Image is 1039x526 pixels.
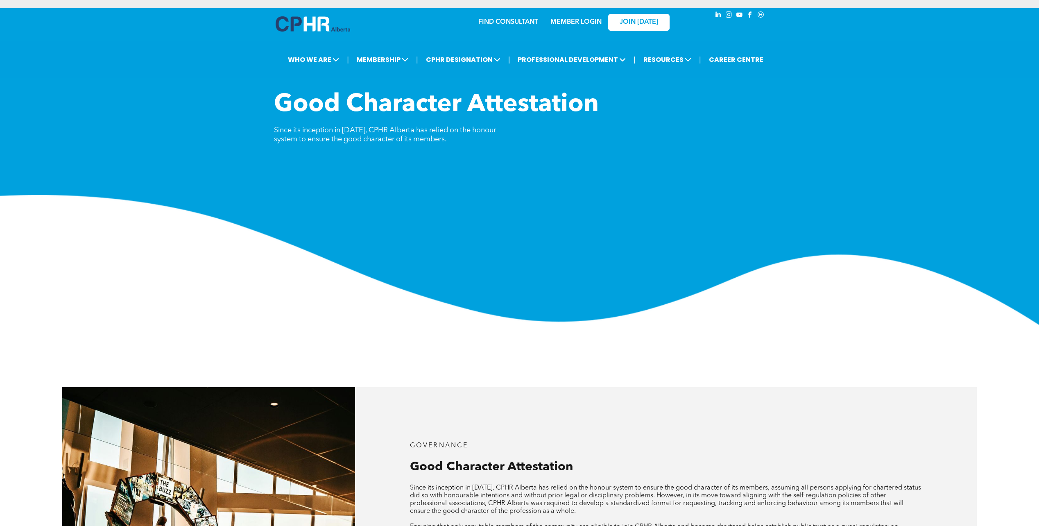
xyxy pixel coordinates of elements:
[550,19,602,25] a: MEMBER LOGIN
[274,127,496,143] span: Since its inception in [DATE], CPHR Alberta has relied on the honour system to ensure the good ch...
[276,16,350,32] img: A blue and white logo for cp alberta
[347,51,349,68] li: |
[735,10,744,21] a: youtube
[478,19,538,25] a: FIND CONSULTANT
[746,10,755,21] a: facebook
[756,10,765,21] a: Social network
[608,14,670,31] a: JOIN [DATE]
[410,485,921,515] span: Since its inception in [DATE], CPHR Alberta has relied on the honour system to ensure the good ch...
[714,10,723,21] a: linkedin
[634,51,636,68] li: |
[699,51,701,68] li: |
[416,51,418,68] li: |
[641,52,694,67] span: RESOURCES
[410,461,573,473] span: Good Character Attestation
[620,18,658,26] span: JOIN [DATE]
[274,93,599,117] span: Good Character Attestation
[515,52,628,67] span: PROFESSIONAL DEVELOPMENT
[410,442,469,449] span: GOVERNANCE
[354,52,411,67] span: MEMBERSHIP
[423,52,503,67] span: CPHR DESIGNATION
[508,51,510,68] li: |
[706,52,766,67] a: CAREER CENTRE
[285,52,342,67] span: WHO WE ARE
[724,10,733,21] a: instagram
